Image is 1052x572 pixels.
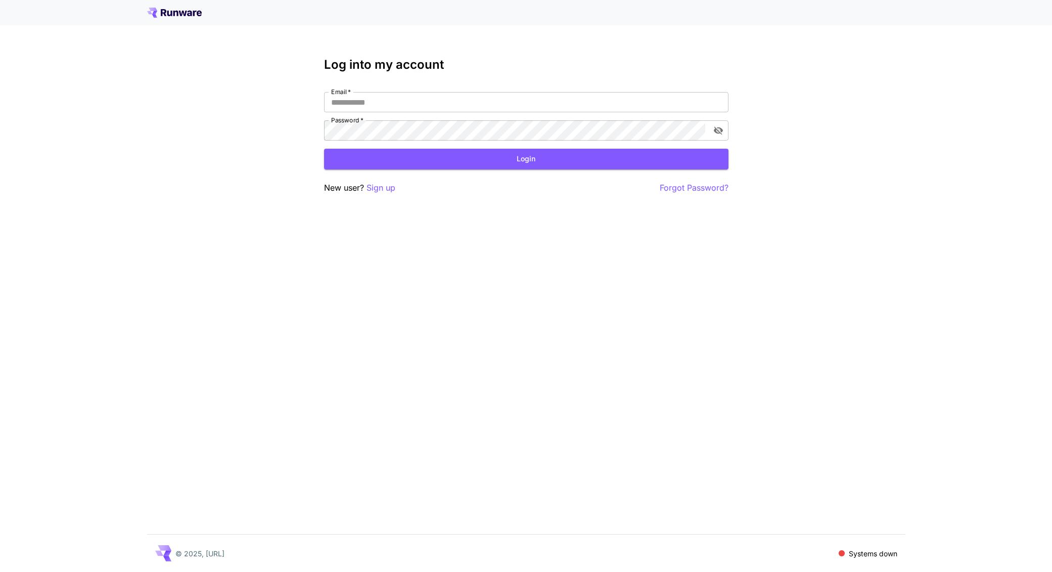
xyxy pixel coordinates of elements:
button: toggle password visibility [709,121,727,140]
label: Password [331,116,363,124]
p: © 2025, [URL] [175,548,224,559]
h3: Log into my account [324,58,728,72]
button: Login [324,149,728,169]
p: Systems down [849,548,897,559]
label: Email [331,87,351,96]
button: Sign up [367,182,395,194]
button: Forgot Password? [660,182,728,194]
p: New user? [324,182,395,194]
